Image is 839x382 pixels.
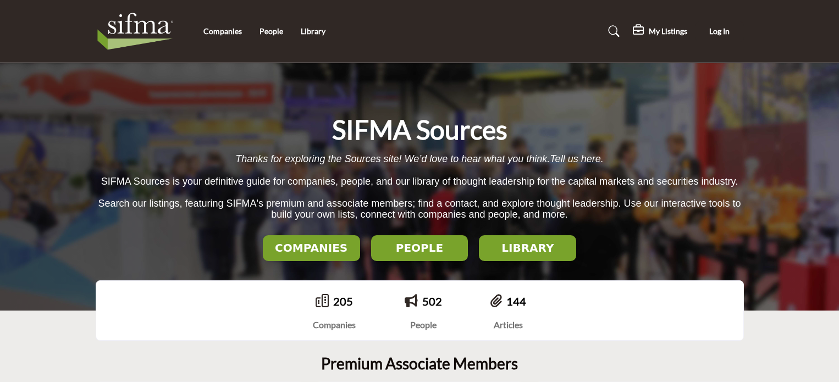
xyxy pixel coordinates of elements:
div: Articles [490,318,526,331]
a: 144 [506,295,526,308]
a: People [260,26,283,36]
button: PEOPLE [371,235,468,261]
span: Log In [709,26,730,36]
button: COMPANIES [263,235,360,261]
a: Companies [203,26,242,36]
span: SIFMA Sources is your definitive guide for companies, people, and our library of thought leadersh... [101,176,738,187]
a: 205 [333,295,353,308]
a: 502 [422,295,442,308]
h2: COMPANIES [266,241,357,254]
h5: My Listings [649,26,687,36]
h2: PEOPLE [374,241,465,254]
a: Library [301,26,325,36]
span: Search our listings, featuring SIFMA's premium and associate members; find a contact, and explore... [98,198,741,220]
span: Thanks for exploring the Sources site! We’d love to hear what you think. . [235,153,603,164]
a: Search [598,23,627,40]
div: People [405,318,442,331]
img: Site Logo [96,9,181,53]
button: Log In [696,21,744,42]
button: LIBRARY [479,235,576,261]
h1: SIFMA Sources [332,113,507,147]
div: Companies [313,318,356,331]
h2: LIBRARY [482,241,573,254]
h2: Premium Associate Members [321,355,518,373]
div: My Listings [633,25,687,38]
a: Tell us here [550,153,600,164]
